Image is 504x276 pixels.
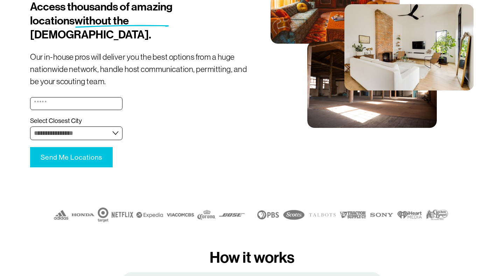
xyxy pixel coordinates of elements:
span: Send Me Locations [41,153,102,161]
span: Select Closest City [30,117,82,125]
p: Our in-house pros will deliver you the best options from a huge nationwide network, handle host c... [30,51,252,87]
h3: How it works [160,248,344,267]
button: Send Me LocationsSend Me Locations [30,147,113,167]
span: without the [DEMOGRAPHIC_DATA]. [30,14,151,41]
select: Select Closest City [30,126,122,140]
